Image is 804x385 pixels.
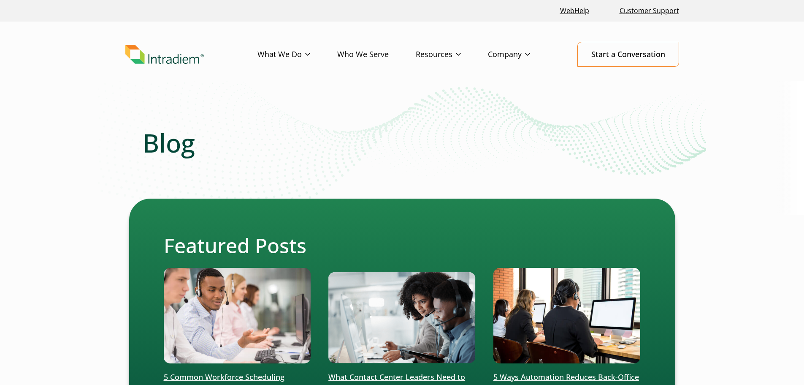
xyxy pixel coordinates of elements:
a: Start a Conversation [577,42,679,67]
a: Customer Support [616,2,682,20]
h1: Blog [143,128,662,158]
h2: Featured Posts [164,233,641,258]
a: Resources [416,42,488,67]
a: Link opens in a new window [557,2,593,20]
a: Who We Serve [337,42,416,67]
a: Link to homepage of Intradiem [125,45,257,64]
a: Company [488,42,557,67]
a: What We Do [257,42,337,67]
img: Intradiem [125,45,204,64]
